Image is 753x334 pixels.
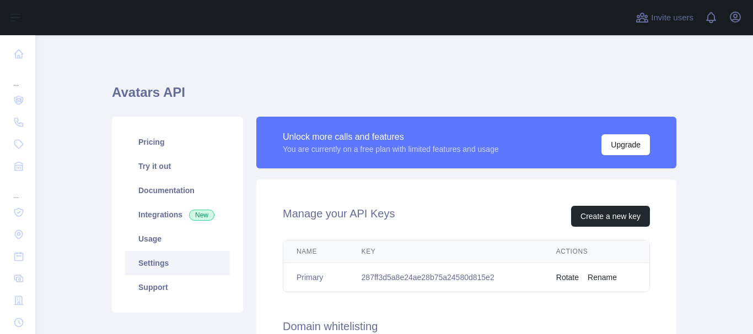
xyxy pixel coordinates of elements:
[283,206,395,227] h2: Manage your API Keys
[125,275,230,299] a: Support
[125,227,230,251] a: Usage
[651,12,693,24] span: Invite users
[125,178,230,202] a: Documentation
[348,263,543,292] td: 287ff3d5a8e24ae28b75a24580d815e2
[283,263,348,292] td: Primary
[283,319,650,334] h2: Domain whitelisting
[283,144,499,155] div: You are currently on a free plan with limited features and usage
[571,206,650,227] button: Create a new key
[633,9,696,26] button: Invite users
[112,84,676,110] h1: Avatars API
[125,202,230,227] a: Integrations New
[125,130,230,154] a: Pricing
[9,66,26,88] div: ...
[601,134,650,155] button: Upgrade
[543,240,649,263] th: Actions
[283,130,499,144] div: Unlock more calls and features
[189,210,214,221] span: New
[348,240,543,263] th: Key
[588,272,617,283] button: Rename
[283,240,348,263] th: Name
[125,251,230,275] a: Settings
[556,272,579,283] button: Rotate
[9,178,26,200] div: ...
[125,154,230,178] a: Try it out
